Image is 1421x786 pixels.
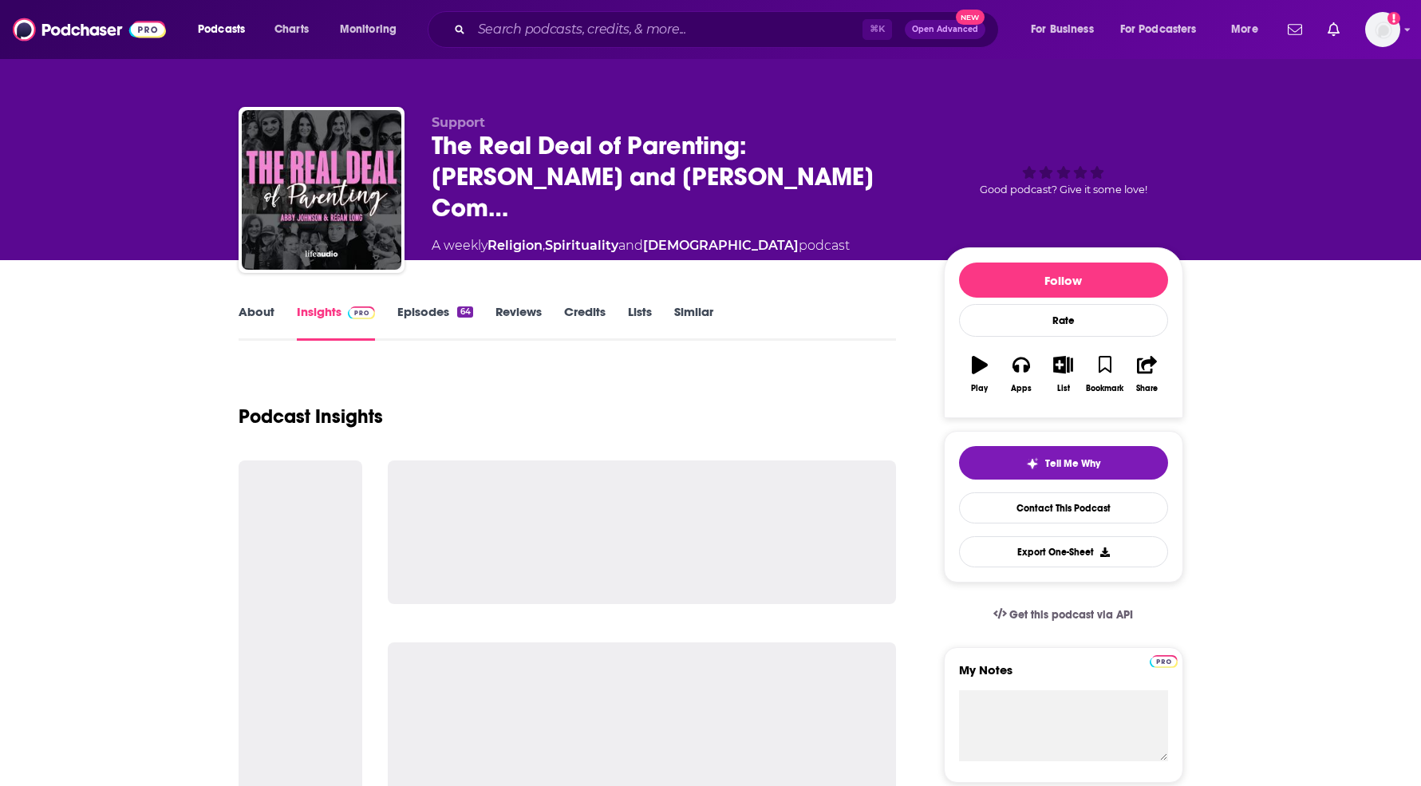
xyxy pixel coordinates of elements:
[959,304,1168,337] div: Rate
[432,236,850,255] div: A weekly podcast
[242,110,401,270] img: The Real Deal of Parenting: Regan Long and Abby Johnson Completely Unfiltered
[862,19,892,40] span: ⌘ K
[564,304,606,341] a: Credits
[1150,653,1178,668] a: Pro website
[348,306,376,319] img: Podchaser Pro
[397,304,472,341] a: Episodes64
[487,238,543,253] a: Religion
[543,238,545,253] span: ,
[959,492,1168,523] a: Contact This Podcast
[1321,16,1346,43] a: Show notifications dropdown
[1110,17,1220,42] button: open menu
[1136,384,1158,393] div: Share
[1220,17,1278,42] button: open menu
[980,184,1147,196] span: Good podcast? Give it some love!
[618,238,643,253] span: and
[198,18,245,41] span: Podcasts
[643,238,799,253] a: [DEMOGRAPHIC_DATA]
[329,17,417,42] button: open menu
[187,17,266,42] button: open menu
[1231,18,1258,41] span: More
[944,115,1183,227] div: Good podcast? Give it some love!
[905,20,985,39] button: Open AdvancedNew
[1365,12,1400,47] button: Show profile menu
[959,446,1168,480] button: tell me why sparkleTell Me Why
[959,662,1168,690] label: My Notes
[981,595,1147,634] a: Get this podcast via API
[1120,18,1197,41] span: For Podcasters
[1009,608,1133,622] span: Get this podcast via API
[956,10,985,25] span: New
[1126,346,1167,403] button: Share
[971,384,988,393] div: Play
[13,14,166,45] img: Podchaser - Follow, Share and Rate Podcasts
[1365,12,1400,47] img: User Profile
[264,17,318,42] a: Charts
[959,263,1168,298] button: Follow
[1086,384,1123,393] div: Bookmark
[274,18,309,41] span: Charts
[912,26,978,34] span: Open Advanced
[1001,346,1042,403] button: Apps
[495,304,542,341] a: Reviews
[1011,384,1032,393] div: Apps
[1045,457,1100,470] span: Tell Me Why
[443,11,1014,48] div: Search podcasts, credits, & more...
[432,115,485,130] span: Support
[297,304,376,341] a: InsightsPodchaser Pro
[1281,16,1309,43] a: Show notifications dropdown
[1387,12,1400,25] svg: Add a profile image
[674,304,713,341] a: Similar
[1057,384,1070,393] div: List
[239,405,383,429] h1: Podcast Insights
[239,304,274,341] a: About
[1084,346,1126,403] button: Bookmark
[1026,457,1039,470] img: tell me why sparkle
[1150,655,1178,668] img: Podchaser Pro
[340,18,397,41] span: Monitoring
[1031,18,1094,41] span: For Business
[457,306,472,318] div: 64
[628,304,652,341] a: Lists
[545,238,618,253] a: Spirituality
[1042,346,1084,403] button: List
[1020,17,1114,42] button: open menu
[472,17,862,42] input: Search podcasts, credits, & more...
[1365,12,1400,47] span: Logged in as kberger
[959,346,1001,403] button: Play
[959,536,1168,567] button: Export One-Sheet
